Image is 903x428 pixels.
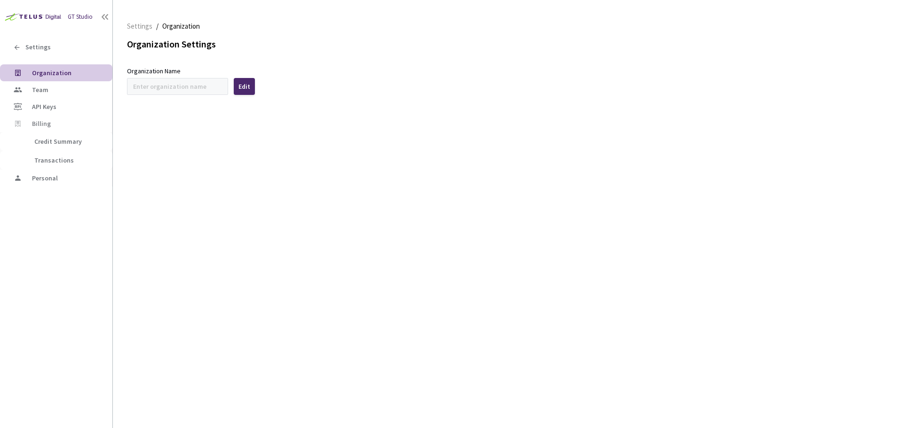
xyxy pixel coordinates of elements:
[34,137,82,146] span: Credit Summary
[127,78,228,95] input: Enter organization name
[32,102,56,111] span: API Keys
[162,21,200,32] span: Organization
[156,21,158,32] li: /
[68,13,93,22] div: GT Studio
[127,66,181,76] div: Organization Name
[238,83,250,90] div: Edit
[32,86,48,94] span: Team
[32,174,58,182] span: Personal
[127,21,152,32] span: Settings
[25,43,51,51] span: Settings
[127,38,889,51] div: Organization Settings
[34,156,74,164] span: Transactions
[32,69,71,77] span: Organization
[125,21,154,31] a: Settings
[32,120,51,128] span: Billing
